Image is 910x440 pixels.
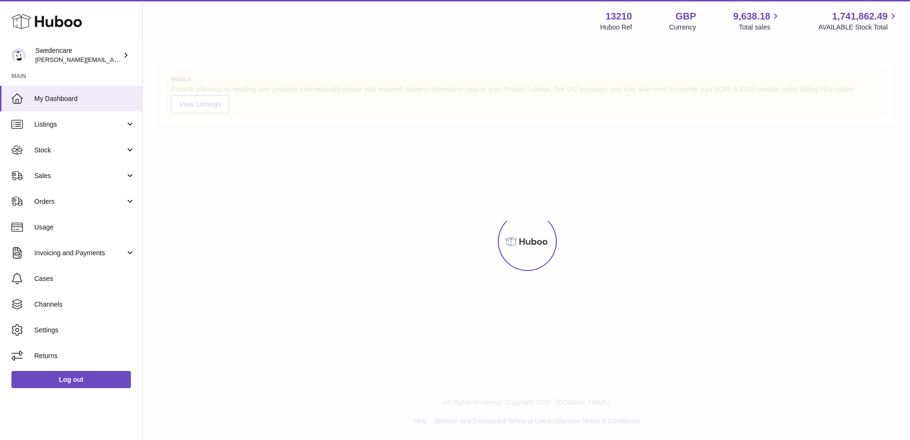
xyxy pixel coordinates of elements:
span: Orders [34,197,125,206]
div: Huboo Ref [600,23,632,32]
strong: 13210 [605,10,632,23]
span: [PERSON_NAME][EMAIL_ADDRESS][PERSON_NAME][DOMAIN_NAME] [35,56,242,63]
img: simon.shaw@swedencare.co.uk [11,48,26,62]
span: Sales [34,171,125,180]
span: Channels [34,300,135,309]
strong: GBP [675,10,696,23]
a: 9,638.18 Total sales [733,10,781,32]
a: 1,741,862.49 AVAILABLE Stock Total [818,10,899,32]
div: Swedencare [35,46,121,64]
span: 1,741,862.49 [832,10,888,23]
span: Cases [34,274,135,283]
span: Listings [34,120,125,129]
a: Log out [11,371,131,388]
span: 9,638.18 [733,10,771,23]
span: Stock [34,146,125,155]
span: Usage [34,223,135,232]
span: Invoicing and Payments [34,249,125,258]
span: Settings [34,326,135,335]
div: Currency [669,23,696,32]
span: My Dashboard [34,94,135,103]
span: Returns [34,351,135,360]
span: AVAILABLE Stock Total [818,23,899,32]
span: Total sales [739,23,781,32]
